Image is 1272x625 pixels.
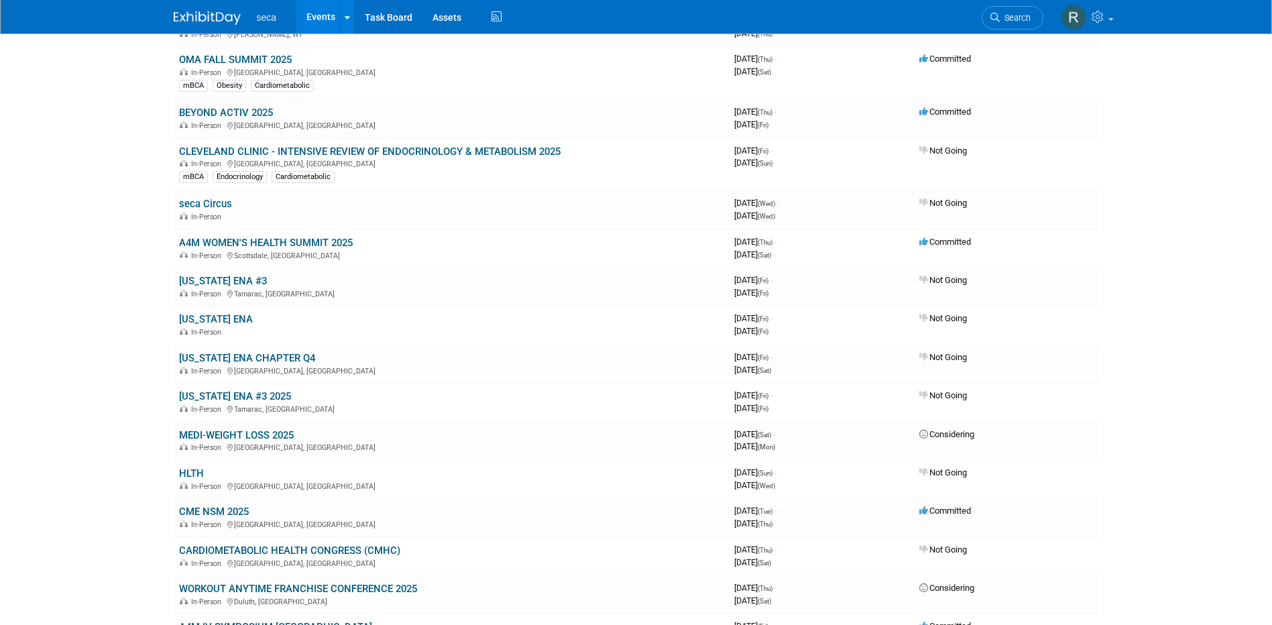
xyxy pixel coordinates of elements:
[919,390,967,400] span: Not Going
[774,545,776,555] span: -
[179,557,724,568] div: [GEOGRAPHIC_DATA], [GEOGRAPHIC_DATA]
[179,288,724,298] div: Tamarac, [GEOGRAPHIC_DATA]
[734,352,772,362] span: [DATE]
[758,315,768,323] span: (Fri)
[734,54,776,64] span: [DATE]
[179,595,724,606] div: Duluth, [GEOGRAPHIC_DATA]
[734,480,775,490] span: [DATE]
[180,290,188,296] img: In-Person Event
[179,66,724,77] div: [GEOGRAPHIC_DATA], [GEOGRAPHIC_DATA]
[734,506,776,516] span: [DATE]
[777,198,779,208] span: -
[919,545,967,555] span: Not Going
[180,482,188,489] img: In-Person Event
[734,288,768,298] span: [DATE]
[919,237,971,247] span: Committed
[191,367,225,376] span: In-Person
[734,467,776,477] span: [DATE]
[758,392,768,400] span: (Fri)
[179,352,315,364] a: [US_STATE] ENA CHAPTER Q4
[191,68,225,77] span: In-Person
[179,107,273,119] a: BEYOND ACTIV 2025
[213,80,246,92] div: Obesity
[758,121,768,129] span: (Fri)
[174,11,241,25] img: ExhibitDay
[179,237,353,249] a: A4M WOMEN'S HEALTH SUMMIT 2025
[180,251,188,258] img: In-Person Event
[758,239,772,246] span: (Thu)
[734,237,776,247] span: [DATE]
[758,443,775,451] span: (Mon)
[179,390,291,402] a: [US_STATE] ENA #3 2025
[179,249,724,260] div: Scottsdale, [GEOGRAPHIC_DATA]
[758,56,772,63] span: (Thu)
[919,146,967,156] span: Not Going
[774,54,776,64] span: -
[758,367,771,374] span: (Sat)
[191,482,225,491] span: In-Person
[180,160,188,166] img: In-Person Event
[919,467,967,477] span: Not Going
[774,467,776,477] span: -
[758,251,771,259] span: (Sat)
[734,441,775,451] span: [DATE]
[758,109,772,116] span: (Thu)
[758,148,768,155] span: (Fri)
[179,158,724,168] div: [GEOGRAPHIC_DATA], [GEOGRAPHIC_DATA]
[180,68,188,75] img: In-Person Event
[179,480,724,491] div: [GEOGRAPHIC_DATA], [GEOGRAPHIC_DATA]
[758,585,772,592] span: (Thu)
[179,313,253,325] a: [US_STATE] ENA
[179,583,417,595] a: WORKOUT ANYTIME FRANCHISE CONFERENCE 2025
[191,251,225,260] span: In-Person
[191,213,225,221] span: In-Person
[191,598,225,606] span: In-Person
[982,6,1043,30] a: Search
[919,352,967,362] span: Not Going
[734,146,772,156] span: [DATE]
[758,160,772,167] span: (Sun)
[179,119,724,130] div: [GEOGRAPHIC_DATA], [GEOGRAPHIC_DATA]
[180,121,188,128] img: In-Person Event
[179,467,204,479] a: HLTH
[770,313,772,323] span: -
[919,107,971,117] span: Committed
[774,107,776,117] span: -
[758,431,771,439] span: (Sat)
[180,520,188,527] img: In-Person Event
[251,80,314,92] div: Cardiometabolic
[180,559,188,566] img: In-Person Event
[758,598,771,605] span: (Sat)
[758,354,768,361] span: (Fri)
[734,429,775,439] span: [DATE]
[180,328,188,335] img: In-Person Event
[758,469,772,477] span: (Sun)
[180,213,188,219] img: In-Person Event
[179,171,208,183] div: mBCA
[191,328,225,337] span: In-Person
[179,54,292,66] a: OMA FALL SUMMIT 2025
[734,595,771,606] span: [DATE]
[734,403,768,413] span: [DATE]
[180,598,188,604] img: In-Person Event
[734,198,779,208] span: [DATE]
[758,520,772,528] span: (Thu)
[191,443,225,452] span: In-Person
[758,277,768,284] span: (Fri)
[179,545,400,557] a: CARDIOMETABOLIC HEALTH CONGRESS (CMHC)
[179,198,232,210] a: seca Circus
[758,328,768,335] span: (Fri)
[734,107,776,117] span: [DATE]
[770,352,772,362] span: -
[179,518,724,529] div: [GEOGRAPHIC_DATA], [GEOGRAPHIC_DATA]
[179,146,561,158] a: CLEVELAND CLINIC - INTENSIVE REVIEW OF ENDOCRINOLOGY & METABOLISM 2025
[1061,5,1086,30] img: Rachel Jordan
[770,146,772,156] span: -
[919,275,967,285] span: Not Going
[758,200,775,207] span: (Wed)
[734,518,772,528] span: [DATE]
[179,403,724,414] div: Tamarac, [GEOGRAPHIC_DATA]
[179,429,294,441] a: MEDI-WEIGHT LOSS 2025
[919,429,974,439] span: Considering
[734,365,771,375] span: [DATE]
